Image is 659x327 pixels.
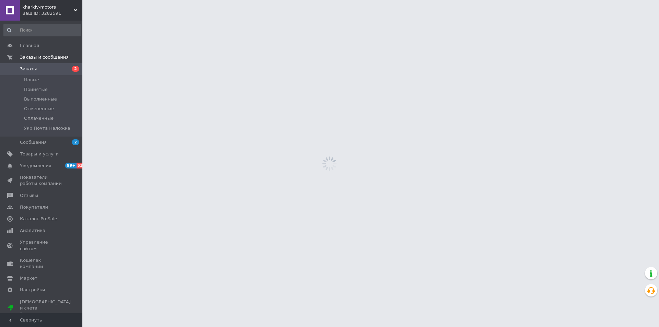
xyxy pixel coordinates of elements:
span: Товары и услуги [20,151,59,157]
span: Принятые [24,86,48,93]
span: Уведомления [20,163,51,169]
span: kharkiv-motors [22,4,74,10]
span: Аналитика [20,227,45,234]
span: Кошелек компании [20,257,63,270]
input: Поиск [3,24,81,36]
span: Отзывы [20,192,38,199]
span: Маркет [20,275,37,281]
span: Выполненные [24,96,57,102]
span: 2 [72,139,79,145]
span: Сообщения [20,139,47,145]
div: Ваш ID: 3282591 [22,10,82,16]
span: [DEMOGRAPHIC_DATA] и счета [20,299,71,318]
span: Каталог ProSale [20,216,57,222]
span: Настройки [20,287,45,293]
span: 99+ [65,163,77,168]
span: Управление сайтом [20,239,63,252]
span: Новые [24,77,39,83]
span: Покупатели [20,204,48,210]
span: Главная [20,43,39,49]
span: 2 [72,66,79,72]
span: Оплаченные [24,115,54,121]
div: Prom топ [20,311,71,317]
span: Заказы и сообщения [20,54,69,60]
span: Отмененные [24,106,54,112]
span: 53 [77,163,84,168]
span: Заказы [20,66,37,72]
span: Укр Почта Наложка [24,125,70,131]
span: Показатели работы компании [20,174,63,187]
